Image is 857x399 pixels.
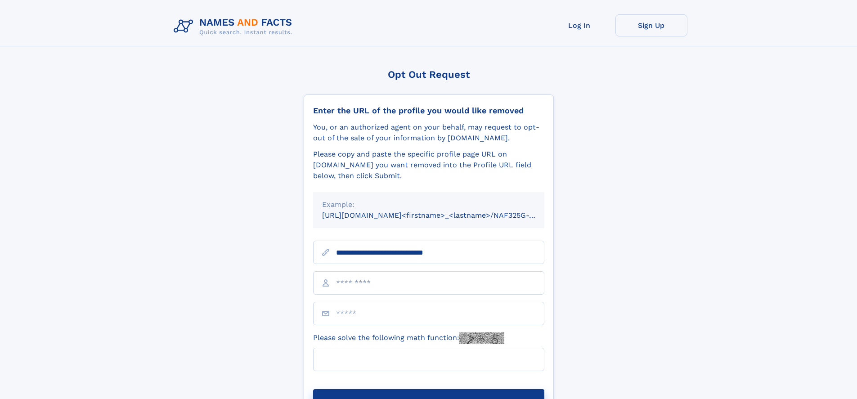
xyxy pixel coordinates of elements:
div: Opt Out Request [304,69,554,80]
div: Please copy and paste the specific profile page URL on [DOMAIN_NAME] you want removed into the Pr... [313,149,544,181]
small: [URL][DOMAIN_NAME]<firstname>_<lastname>/NAF325G-xxxxxxxx [322,211,561,220]
div: You, or an authorized agent on your behalf, may request to opt-out of the sale of your informatio... [313,122,544,143]
img: Logo Names and Facts [170,14,300,39]
a: Log In [543,14,615,36]
div: Enter the URL of the profile you would like removed [313,106,544,116]
a: Sign Up [615,14,687,36]
label: Please solve the following math function: [313,332,504,344]
div: Example: [322,199,535,210]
